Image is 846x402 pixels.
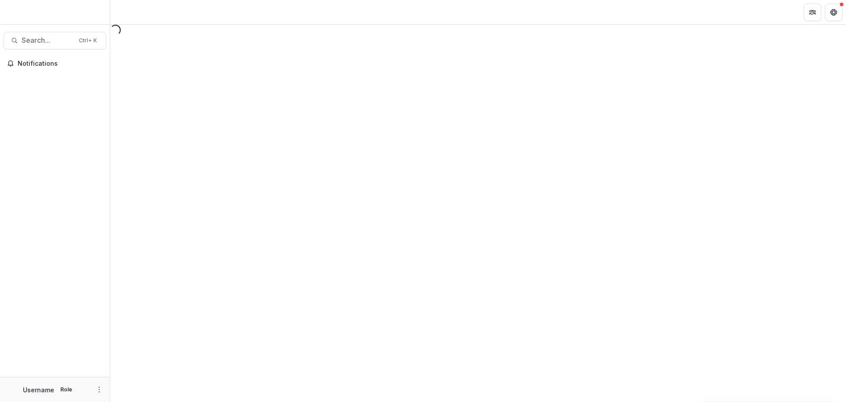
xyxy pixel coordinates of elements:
button: Notifications [4,56,106,71]
span: Notifications [18,60,103,68]
p: Username [23,385,54,394]
p: Role [58,386,75,394]
button: Search... [4,32,106,49]
div: Ctrl + K [77,36,99,45]
button: Get Help [825,4,842,21]
button: Partners [804,4,821,21]
span: Search... [22,36,74,45]
button: More [94,384,104,395]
